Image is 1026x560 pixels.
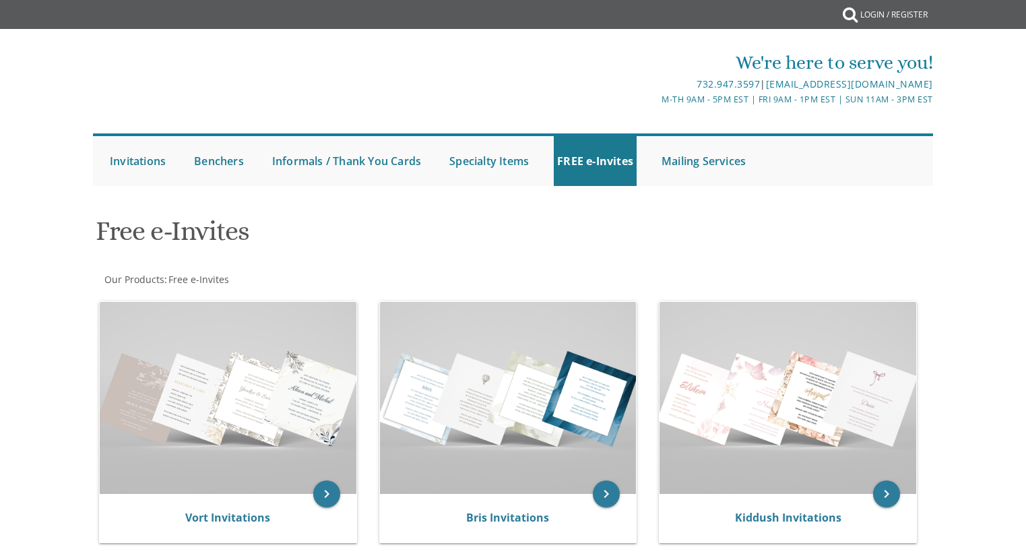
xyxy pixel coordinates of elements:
a: Benchers [191,136,247,186]
a: Invitations [106,136,169,186]
img: Bris Invitations [380,302,637,494]
a: Mailing Services [658,136,749,186]
a: [EMAIL_ADDRESS][DOMAIN_NAME] [766,77,933,90]
a: Bris Invitations [466,510,549,525]
span: Free e-Invites [168,273,229,286]
a: keyboard_arrow_right [873,480,900,507]
a: Our Products [103,273,164,286]
a: Informals / Thank You Cards [269,136,424,186]
a: Free e-Invites [167,273,229,286]
a: keyboard_arrow_right [313,480,340,507]
div: We're here to serve you! [374,49,933,76]
a: Specialty Items [446,136,532,186]
h1: Free e-Invites [96,216,645,256]
a: keyboard_arrow_right [593,480,620,507]
a: FREE e-Invites [554,136,637,186]
a: Kiddush Invitations [735,510,841,525]
img: Vort Invitations [100,302,356,494]
div: M-Th 9am - 5pm EST | Fri 9am - 1pm EST | Sun 11am - 3pm EST [374,92,933,106]
a: 732.947.3597 [697,77,760,90]
img: Kiddush Invitations [660,302,916,494]
div: : [93,273,513,286]
a: Vort Invitations [185,510,270,525]
div: | [374,76,933,92]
